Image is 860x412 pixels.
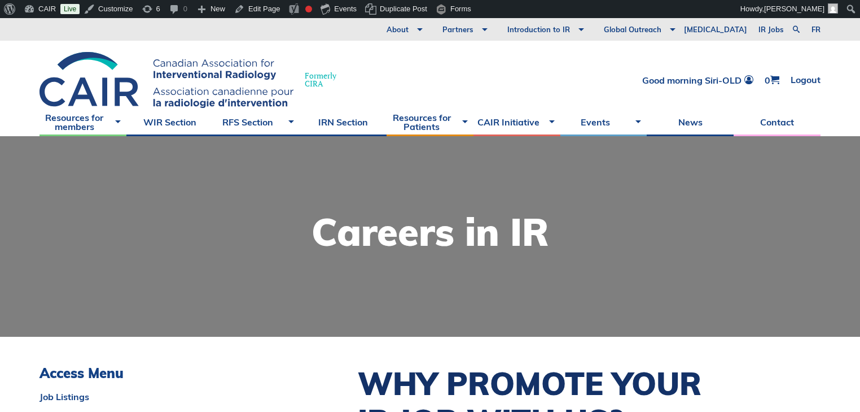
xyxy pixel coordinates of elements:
[213,108,300,136] a: RFS Section
[490,18,587,41] a: Introduction to IR
[678,18,753,41] a: [MEDICAL_DATA]
[425,18,490,41] a: Partners
[370,18,425,41] a: About
[560,108,647,136] a: Events
[126,108,213,136] a: WIR Section
[300,108,387,136] a: IRN Section
[40,52,348,108] a: FormerlyCIRA
[764,5,824,13] span: [PERSON_NAME]
[753,18,789,41] a: IR Jobs
[642,75,753,85] a: Good morning Siri-OLD
[311,213,549,251] h1: Careers in IR
[647,108,734,136] a: News
[40,52,293,108] img: CIRA
[60,4,80,14] a: Live
[811,26,820,33] a: fr
[734,108,820,136] a: Contact
[473,108,560,136] a: CAIR Initiative
[587,18,678,41] a: Global Outreach
[387,108,473,136] a: Resources for Patients
[40,365,301,381] h3: Access Menu
[305,6,312,12] div: Focus keyphrase not set
[40,392,301,401] a: Job Listings
[305,72,336,88] span: Formerly CIRA
[791,75,820,85] a: Logout
[40,108,126,136] a: Resources for members
[765,75,779,85] a: 0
